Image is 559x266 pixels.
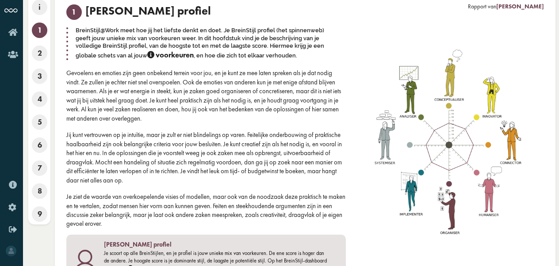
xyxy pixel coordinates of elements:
h3: [PERSON_NAME] profiel [104,241,328,248]
span: 8 [32,183,47,199]
span: 2 [32,46,47,61]
span: 4 [32,91,47,107]
div: Jij kunt vertrouwen op je intuïtie, maar je zult er niet blindelings op varen. Feitelijke onderbo... [66,130,346,185]
span: 1 [32,23,47,38]
div: Rapport van [468,3,544,11]
span: [PERSON_NAME] [496,3,544,10]
span: 3 [32,68,47,84]
span: 9 [32,206,47,222]
div: Je ziet de waarde van overkoepelende visies of modellen, maar ook van de noodzaak deze praktisch ... [66,192,346,228]
span: 1 [66,4,82,20]
span: 5 [32,114,47,130]
span: [PERSON_NAME] profiel [85,4,211,20]
span: 7 [32,160,47,176]
img: bf7daccd [368,49,530,240]
div: BreinStijl@Work meet hoe jij het liefste denkt en doet. Je BreinStijl profiel (het spinnenweb) ge... [66,26,346,61]
div: Gevoelens en emoties zijn geen onbekend terrein voor jou, en je kunt ze mee laten spreken als je ... [66,68,346,123]
strong: voorkeuren [147,50,194,60]
span: 6 [32,137,47,153]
